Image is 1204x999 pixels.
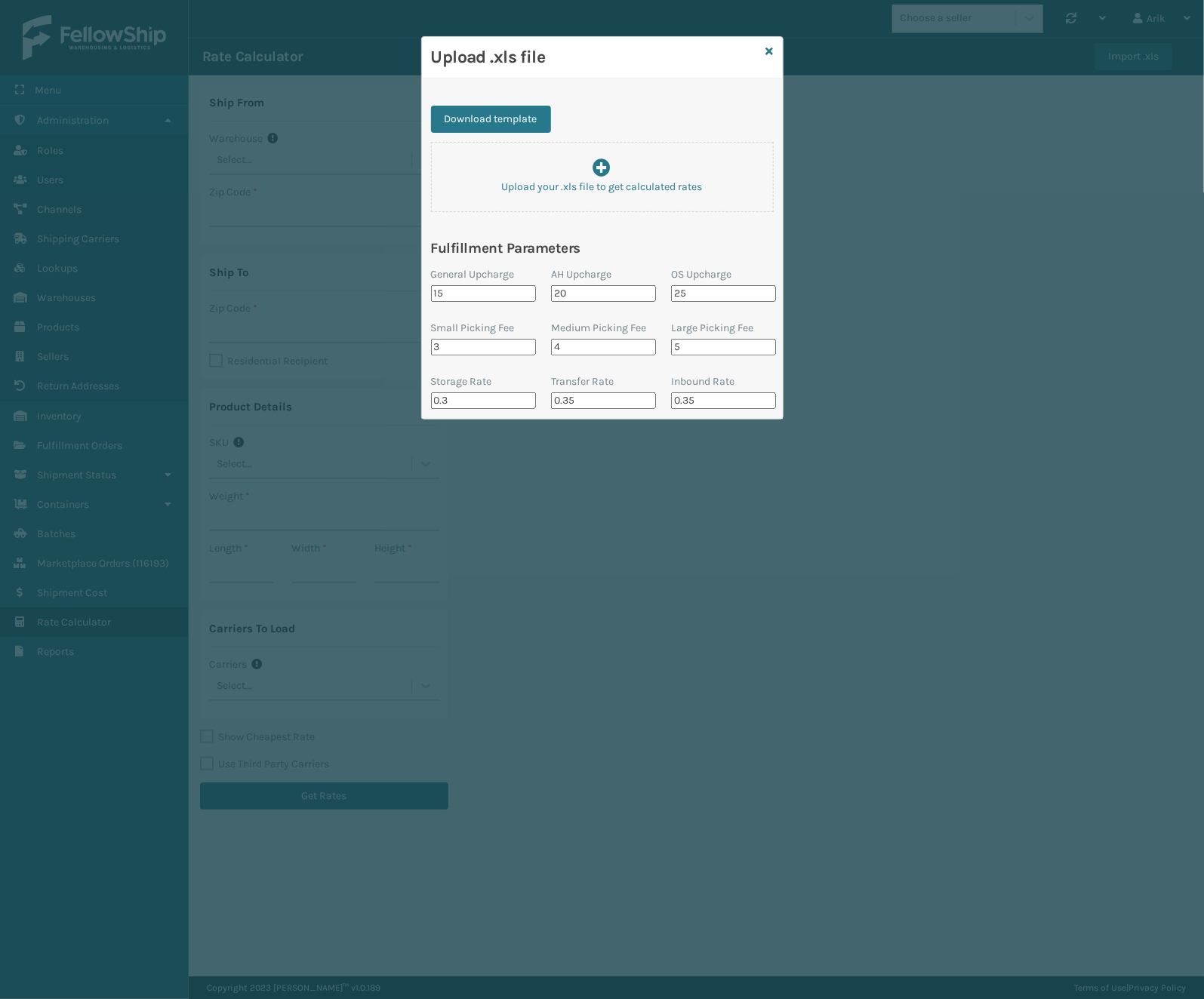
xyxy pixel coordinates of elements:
h4: Fulfillment Parameters [431,239,774,257]
label: Transfer Rate [551,373,656,389]
label: AH Upcharge [551,266,656,282]
label: OS Upcharge [671,266,776,282]
input: 0.3 [431,392,536,409]
input: 20 [551,285,656,302]
input: 5 [671,339,776,355]
p: Upload your .xls file to get calculated rates [432,179,773,195]
label: Inbound Rate [671,373,776,389]
label: Large Picking Fee [671,320,776,336]
input: 0.35 [551,392,656,409]
input: 3 [431,339,536,355]
input: 15 [431,285,536,302]
label: Small Picking Fee [431,320,536,336]
label: Storage Rate [431,373,536,389]
input: 0.35 [671,392,776,409]
button: Download template [431,106,551,133]
input: 25 [671,285,776,302]
label: General Upcharge [431,266,536,282]
label: Medium Picking Fee [551,320,656,336]
input: 4 [551,339,656,355]
h3: Upload .xls file [431,46,546,69]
